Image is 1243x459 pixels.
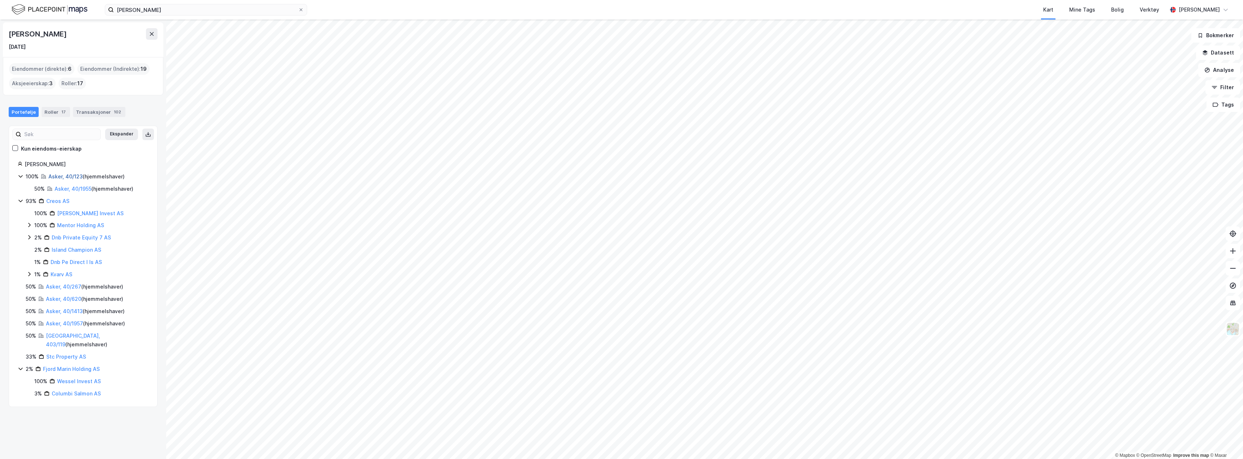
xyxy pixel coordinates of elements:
[34,221,47,230] div: 100%
[105,129,138,140] button: Ekspander
[34,377,47,386] div: 100%
[1207,424,1243,459] div: Kontrollprogram for chat
[46,308,83,314] a: Asker, 40/1413
[51,259,102,265] a: Dnb Pe Direct I Is AS
[46,332,149,349] div: ( hjemmelshaver )
[1179,5,1220,14] div: [PERSON_NAME]
[46,320,83,326] a: Asker, 40/1957
[48,173,83,179] a: Asker, 40/123
[34,246,42,254] div: 2%
[26,365,33,373] div: 2%
[42,107,70,117] div: Roller
[59,78,86,89] div: Roller :
[46,354,86,360] a: Stc Property AS
[77,79,83,88] span: 17
[77,63,150,75] div: Eiendommer (Indirekte) :
[55,186,91,192] a: Asker, 40/1955
[1173,453,1209,458] a: Improve this map
[26,352,36,361] div: 33%
[60,108,67,116] div: 17
[34,185,45,193] div: 50%
[9,107,39,117] div: Portefølje
[26,172,39,181] div: 100%
[43,366,100,372] a: Fjord Marin Holding AS
[112,108,122,116] div: 102
[1111,5,1124,14] div: Bolig
[46,307,125,316] div: ( hjemmelshaver )
[1207,98,1240,112] button: Tags
[1198,63,1240,77] button: Analyse
[26,197,36,205] div: 93%
[9,43,26,51] div: [DATE]
[1136,453,1171,458] a: OpenStreetMap
[1115,453,1135,458] a: Mapbox
[52,390,101,397] a: Columbi Salmon AS
[57,378,101,384] a: Wessel Invest AS
[1043,5,1053,14] div: Kart
[55,185,133,193] div: ( hjemmelshaver )
[46,283,81,290] a: Asker, 40/267
[51,271,72,277] a: Kvarv AS
[46,319,125,328] div: ( hjemmelshaver )
[25,160,149,169] div: [PERSON_NAME]
[46,333,100,347] a: [GEOGRAPHIC_DATA], 403/119
[48,172,125,181] div: ( hjemmelshaver )
[9,78,56,89] div: Aksjeeierskap :
[34,389,42,398] div: 3%
[73,107,125,117] div: Transaksjoner
[57,210,124,216] a: [PERSON_NAME] Invest AS
[57,222,104,228] a: Mentor Holding AS
[52,234,111,241] a: Dnb Private Equity 7 AS
[21,129,100,140] input: Søk
[46,282,123,291] div: ( hjemmelshaver )
[21,144,82,153] div: Kun eiendoms-eierskap
[1196,46,1240,60] button: Datasett
[1191,28,1240,43] button: Bokmerker
[1226,322,1240,336] img: Z
[1140,5,1159,14] div: Verktøy
[26,295,36,303] div: 50%
[9,63,74,75] div: Eiendommer (direkte) :
[1069,5,1095,14] div: Mine Tags
[34,258,41,267] div: 1%
[26,319,36,328] div: 50%
[1205,80,1240,95] button: Filter
[9,28,68,40] div: [PERSON_NAME]
[49,79,53,88] span: 3
[1207,424,1243,459] iframe: Chat Widget
[26,332,36,340] div: 50%
[52,247,101,253] a: Island Champion AS
[34,209,47,218] div: 100%
[34,270,41,279] div: 1%
[46,295,123,303] div: ( hjemmelshaver )
[68,65,72,73] span: 6
[34,233,42,242] div: 2%
[114,4,298,15] input: Søk på adresse, matrikkel, gårdeiere, leietakere eller personer
[46,296,81,302] a: Asker, 40/620
[12,3,87,16] img: logo.f888ab2527a4732fd821a326f86c7f29.svg
[26,307,36,316] div: 50%
[26,282,36,291] div: 50%
[141,65,147,73] span: 19
[46,198,69,204] a: Creos AS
